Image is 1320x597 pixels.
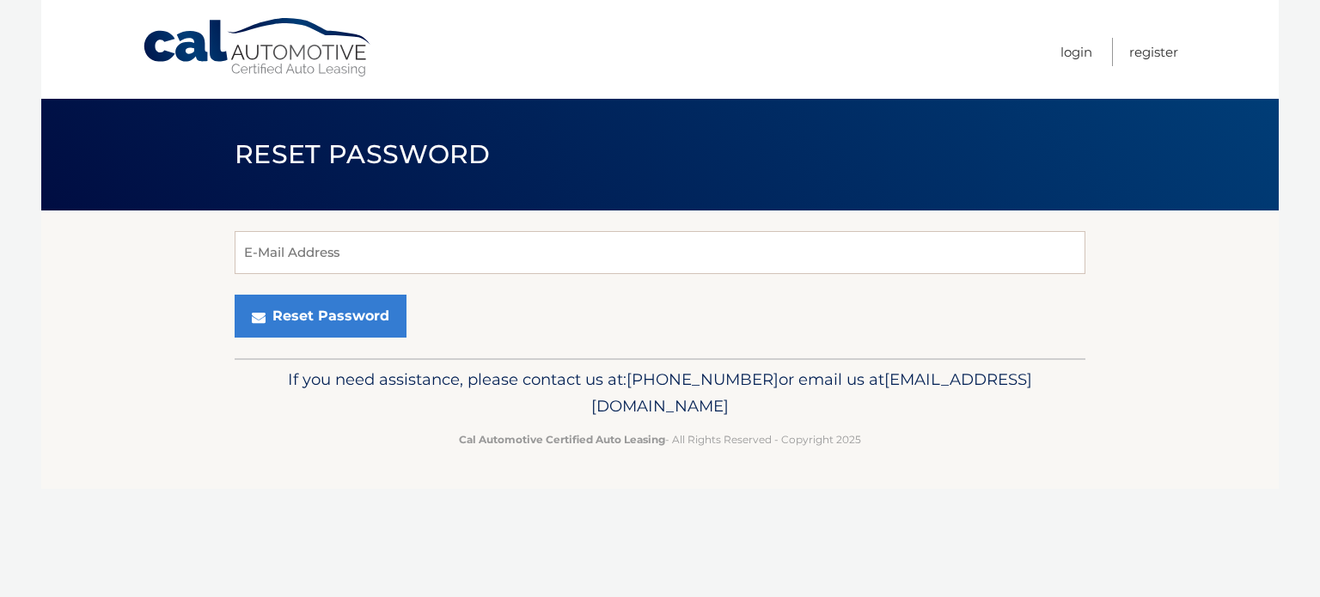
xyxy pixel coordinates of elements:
[235,231,1085,274] input: E-Mail Address
[1129,38,1178,66] a: Register
[459,433,665,446] strong: Cal Automotive Certified Auto Leasing
[142,17,374,78] a: Cal Automotive
[246,366,1074,421] p: If you need assistance, please contact us at: or email us at
[626,369,779,389] span: [PHONE_NUMBER]
[235,138,490,170] span: Reset Password
[1060,38,1092,66] a: Login
[246,430,1074,448] p: - All Rights Reserved - Copyright 2025
[235,295,406,338] button: Reset Password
